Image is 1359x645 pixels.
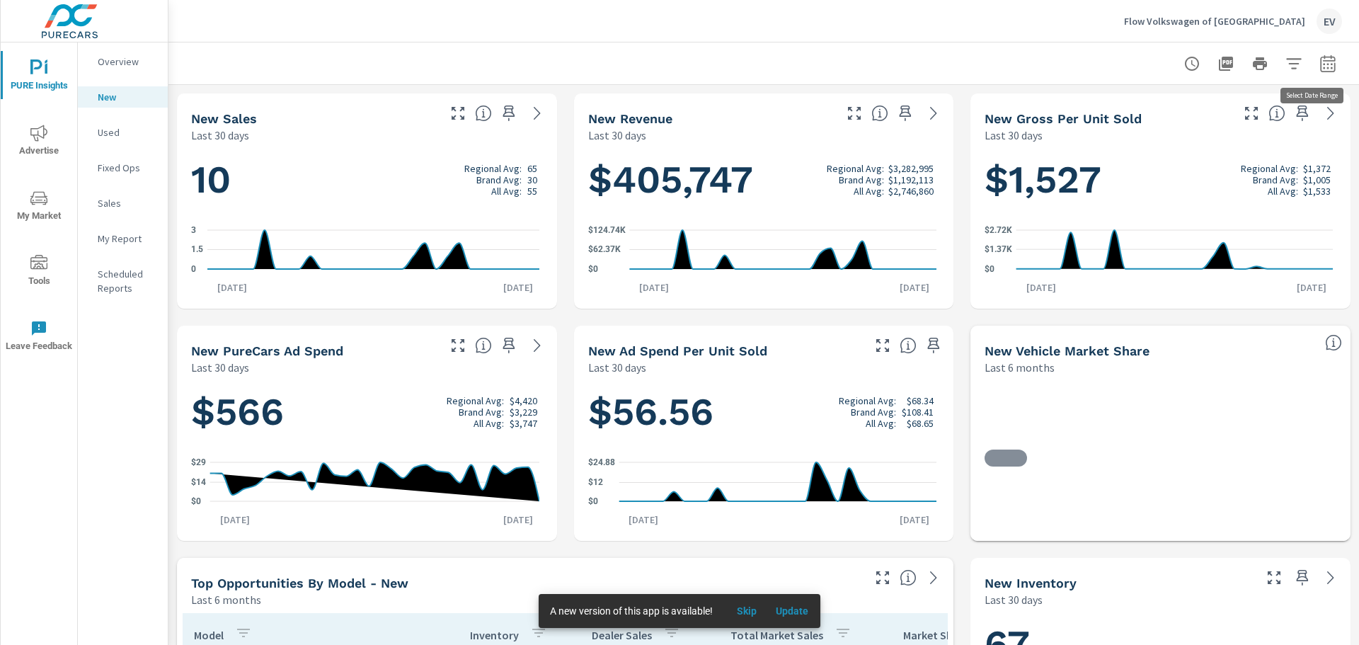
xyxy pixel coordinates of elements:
p: [DATE] [1287,280,1336,295]
p: All Avg: [491,185,522,197]
p: Brand Avg: [1253,174,1298,185]
a: See more details in report [922,566,945,589]
text: $0 [191,496,201,506]
p: Brand Avg: [476,174,522,185]
p: Dealer Sales [592,628,652,642]
button: Make Fullscreen [1240,102,1263,125]
p: Last 6 months [985,359,1055,376]
p: 55 [527,185,537,197]
button: Make Fullscreen [447,102,469,125]
p: Last 30 days [191,359,249,376]
span: Save this to your personalized report [922,334,945,357]
a: See more details in report [526,334,549,357]
text: 3 [191,225,196,235]
p: Model [194,628,224,642]
p: Brand Avg: [839,174,884,185]
p: Market Share [903,628,969,642]
div: nav menu [1,42,77,368]
p: $68.34 [907,395,934,406]
p: $1,005 [1303,174,1331,185]
p: All Avg: [474,418,504,429]
p: Last 6 months [191,591,261,608]
span: Total sales revenue over the selected date range. [Source: This data is sourced from the dealer’s... [871,105,888,122]
p: [DATE] [1016,280,1066,295]
button: Make Fullscreen [843,102,866,125]
p: All Avg: [854,185,884,197]
h5: Top Opportunities by Model - New [191,576,408,590]
span: Average gross profit generated by the dealership for each vehicle sold over the selected date ran... [1268,105,1285,122]
span: Skip [730,605,764,617]
p: Regional Avg: [827,163,884,174]
div: New [78,86,168,108]
p: Scheduled Reports [98,267,156,295]
span: Save this to your personalized report [498,102,520,125]
span: Save this to your personalized report [1291,566,1314,589]
p: $1,533 [1303,185,1331,197]
h1: $405,747 [588,156,940,204]
a: See more details in report [1319,102,1342,125]
p: Regional Avg: [447,395,504,406]
p: $3,229 [510,406,537,418]
div: Scheduled Reports [78,263,168,299]
h5: New Vehicle Market Share [985,343,1149,358]
p: [DATE] [493,513,543,527]
span: Tools [5,255,73,290]
h1: $56.56 [588,388,940,436]
text: $29 [191,457,206,467]
p: [DATE] [890,280,939,295]
p: $1,192,113 [888,174,934,185]
text: $0 [588,264,598,274]
text: $24.88 [588,457,615,467]
button: Skip [724,600,769,622]
h5: New Sales [191,111,257,126]
div: Fixed Ops [78,157,168,178]
div: My Report [78,228,168,249]
p: [DATE] [890,513,939,527]
button: Print Report [1246,50,1274,78]
p: Sales [98,196,156,210]
button: "Export Report to PDF" [1212,50,1240,78]
h5: New Ad Spend Per Unit Sold [588,343,767,358]
text: $12 [588,478,603,488]
p: $1,372 [1303,163,1331,174]
button: Make Fullscreen [1263,566,1285,589]
button: Make Fullscreen [871,566,894,589]
span: Update [775,605,809,617]
p: [DATE] [207,280,257,295]
p: [DATE] [493,280,543,295]
a: See more details in report [1319,566,1342,589]
p: Regional Avg: [1241,163,1298,174]
span: Find the biggest opportunities within your model lineup by seeing how each model is selling in yo... [900,569,917,586]
span: My Market [5,190,73,224]
p: $2,746,860 [888,185,934,197]
span: Advertise [5,125,73,159]
p: 30 [527,174,537,185]
div: Sales [78,193,168,214]
p: All Avg: [866,418,896,429]
text: 1.5 [191,245,203,255]
text: $0 [985,264,994,274]
p: [DATE] [210,513,260,527]
text: 0 [191,264,196,274]
span: A new version of this app is available! [550,605,713,617]
p: Used [98,125,156,139]
button: Update [769,600,815,622]
p: $3,747 [510,418,537,429]
h5: New Revenue [588,111,672,126]
a: See more details in report [526,102,549,125]
div: Used [78,122,168,143]
p: Inventory [470,628,519,642]
span: Save this to your personalized report [498,334,520,357]
button: Make Fullscreen [871,334,894,357]
span: Save this to your personalized report [1291,102,1314,125]
div: EV [1317,8,1342,34]
p: Regional Avg: [839,395,896,406]
h1: $1,527 [985,156,1336,204]
div: Overview [78,51,168,72]
p: Last 30 days [985,591,1043,608]
p: $68.65 [907,418,934,429]
p: Total Market Sales [730,628,823,642]
p: Brand Avg: [851,406,896,418]
span: Dealer Sales within ZipCode / Total Market Sales. [Market = within dealer PMA (or 60 miles if no ... [1325,334,1342,351]
h5: New PureCars Ad Spend [191,343,343,358]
